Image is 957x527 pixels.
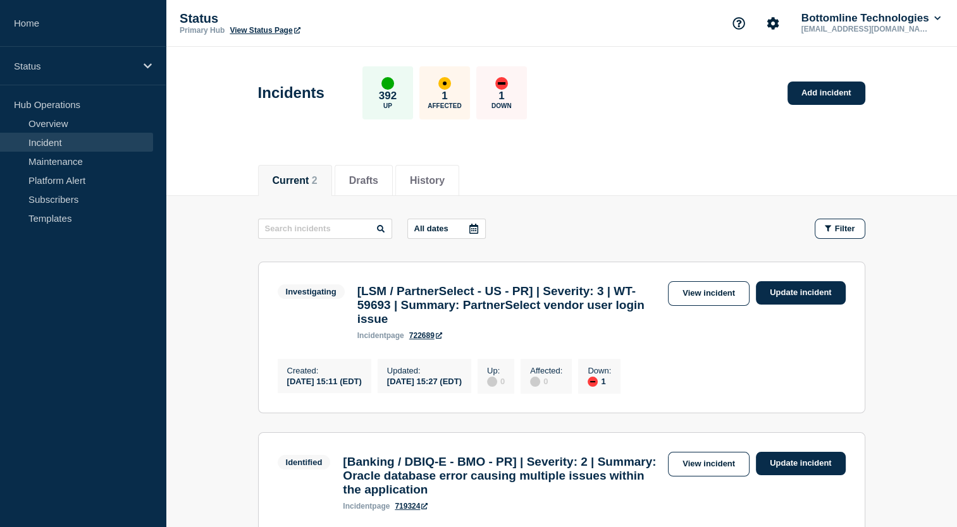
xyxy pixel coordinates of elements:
p: Affected : [530,366,562,375]
p: 1 [498,90,504,102]
div: up [381,77,394,90]
button: Drafts [349,175,378,186]
p: Status [14,61,135,71]
span: incident [357,331,386,340]
span: 2 [312,175,318,186]
p: page [357,331,404,340]
a: View incident [668,281,750,306]
button: Current 2 [273,175,318,186]
p: Down [491,102,512,109]
div: [DATE] 15:11 (EDT) [287,375,362,386]
div: 0 [487,375,505,387]
div: disabled [487,377,497,387]
button: Account settings [760,10,786,37]
a: Update incident [756,452,846,475]
p: 392 [379,90,397,102]
span: incident [343,502,372,511]
p: Up [383,102,392,109]
p: Primary Hub [180,26,225,35]
a: 722689 [409,331,442,340]
div: down [588,377,598,387]
p: page [343,502,390,511]
div: 0 [530,375,562,387]
a: Update incident [756,281,846,305]
button: History [410,175,445,186]
p: All dates [414,224,448,233]
div: affected [438,77,451,90]
div: 1 [588,375,611,387]
p: Created : [287,366,362,375]
a: Add incident [787,82,865,105]
a: 719324 [395,502,428,511]
span: Investigating [278,284,345,299]
button: Support [725,10,752,37]
p: Affected [428,102,461,109]
p: 1 [441,90,447,102]
a: View incident [668,452,750,476]
button: All dates [407,219,486,239]
div: down [495,77,508,90]
p: Updated : [387,366,462,375]
span: Identified [278,455,331,469]
p: Status [180,11,433,26]
div: [DATE] 15:27 (EDT) [387,375,462,386]
h3: [Banking / DBIQ-E - BMO - PR] | Severity: 2 | Summary: Oracle database error causing multiple iss... [343,455,662,497]
p: Up : [487,366,505,375]
p: Down : [588,366,611,375]
h1: Incidents [258,84,324,102]
div: disabled [530,377,540,387]
h3: [LSM / PartnerSelect - US - PR] | Severity: 3 | WT-59693 | Summary: PartnerSelect vendor user log... [357,284,662,326]
span: Filter [835,224,855,233]
button: Filter [815,219,865,239]
button: Bottomline Technologies [799,12,943,25]
input: Search incidents [258,219,392,239]
a: View Status Page [230,26,300,35]
p: [EMAIL_ADDRESS][DOMAIN_NAME] [799,25,930,33]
